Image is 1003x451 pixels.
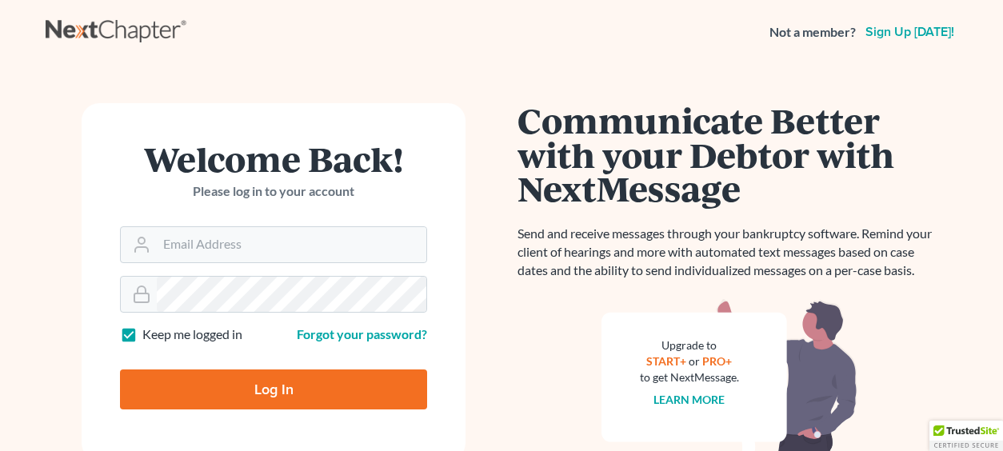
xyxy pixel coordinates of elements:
[120,142,427,176] h1: Welcome Back!
[929,421,1003,451] div: TrustedSite Certified
[120,182,427,201] p: Please log in to your account
[297,326,427,341] a: Forgot your password?
[689,354,701,368] span: or
[120,369,427,409] input: Log In
[157,227,426,262] input: Email Address
[862,26,957,38] a: Sign up [DATE]!
[647,354,687,368] a: START+
[640,337,739,353] div: Upgrade to
[640,369,739,385] div: to get NextMessage.
[517,225,941,280] p: Send and receive messages through your bankruptcy software. Remind your client of hearings and mo...
[654,393,725,406] a: Learn more
[517,103,941,206] h1: Communicate Better with your Debtor with NextMessage
[703,354,733,368] a: PRO+
[142,325,242,344] label: Keep me logged in
[769,23,856,42] strong: Not a member?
